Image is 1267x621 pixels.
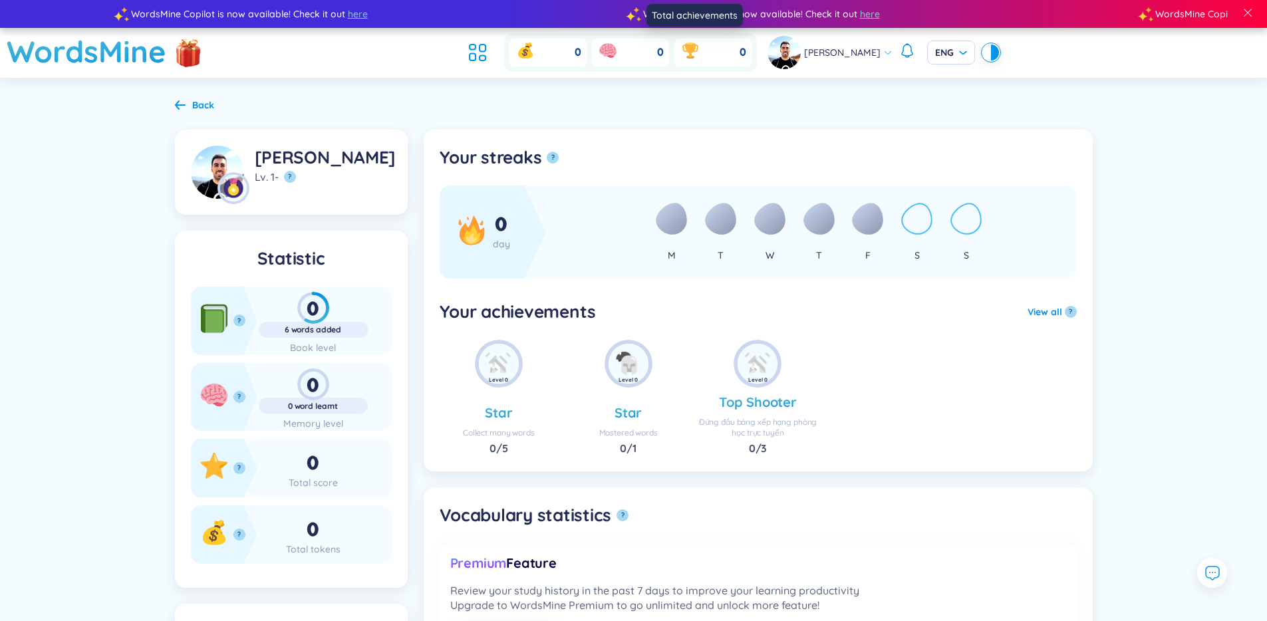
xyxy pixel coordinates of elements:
div: Mastered words [599,428,658,438]
div: Feature [450,554,1066,572]
div: Total achievements [646,4,743,27]
img: level [217,172,249,204]
button: View all [1028,305,1062,319]
button: ? [617,509,629,521]
span: 0 [490,441,496,455]
span: Lv. [255,170,269,184]
span: here [348,7,368,21]
div: 0 [259,368,368,400]
span: 0 [307,451,319,476]
div: Total tokens [259,542,368,557]
button: ? [284,171,296,183]
a: Back [175,100,214,112]
div: day [493,237,510,251]
h5: Statistic [191,247,392,271]
div: Back [192,98,214,112]
span: 0 [657,45,664,60]
span: [PERSON_NAME] [804,45,881,60]
div: Đứng đầu bảng xếp hạng phòng học trực tuyến [698,417,817,438]
button: ? [233,314,245,326]
div: Level 0 [748,376,768,384]
div: W [766,248,774,263]
a: WordsMine [7,28,166,75]
div: [PERSON_NAME] [255,146,396,170]
img: achie_new_word.png [738,344,777,384]
div: 1 - [255,170,396,184]
div: / 1 [599,441,658,455]
img: avatar [768,36,801,69]
div: Memory level [259,416,368,431]
h5: Your streaks [440,146,542,170]
div: / 5 [463,441,535,455]
span: here [860,7,880,21]
button: ? [233,529,245,541]
button: ? [1065,306,1077,318]
h5: Vocabulary statistics [440,503,612,527]
div: Total score [259,475,368,490]
img: achie_new_word.png [479,344,519,384]
div: Review your study history in the past 7 days to improve your learning productivity Upgrade to Wor... [450,583,859,612]
div: 6 words added [259,324,368,335]
img: flashSalesIcon.a7f4f837.png [175,32,202,72]
div: M [668,248,676,263]
div: / 3 [698,441,817,455]
div: Top Shooter [698,393,817,412]
div: WordsMine Copilot is now available! Check it out [634,7,1146,21]
span: 0 [740,45,746,60]
span: 0 [575,45,581,60]
div: Star [599,404,658,422]
span: ENG [935,46,967,59]
span: 0 [620,441,627,455]
div: S [915,248,920,263]
span: 0 [495,212,507,237]
div: T [816,248,822,263]
div: S [964,248,969,263]
span: Premium [450,555,507,571]
span: 0 [307,517,319,543]
div: F [865,248,871,263]
div: 0 [259,292,368,324]
div: Star [463,404,535,422]
div: T [718,248,724,263]
button: ? [547,152,559,164]
div: WordsMine Copilot is now available! Check it out [122,7,634,21]
div: Level 0 [619,376,638,384]
img: achie_mastered_word.png [609,344,648,384]
div: Level 0 [489,376,508,384]
a: avatar [768,36,804,69]
h5: Your achievements [440,300,597,324]
img: avatar [191,146,244,199]
div: Book level [259,340,368,355]
button: ? [233,462,245,474]
div: 0 word learnt [259,401,368,412]
span: 0 [749,441,756,455]
div: Collect many words [463,428,535,438]
button: ? [233,391,245,403]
